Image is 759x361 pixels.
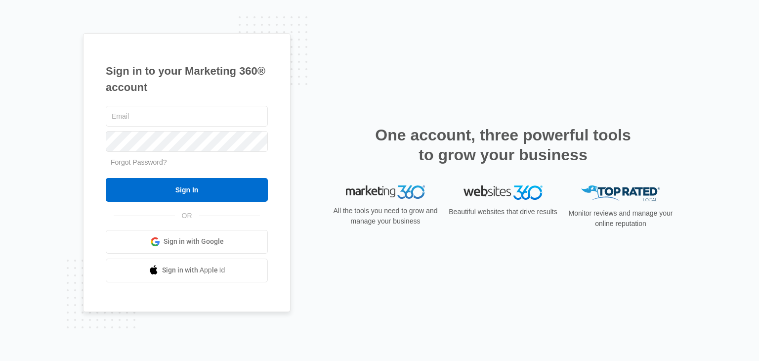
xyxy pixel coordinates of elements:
img: Marketing 360 [346,185,425,199]
p: Monitor reviews and manage your online reputation [565,208,676,229]
input: Sign In [106,178,268,202]
h1: Sign in to your Marketing 360® account [106,63,268,95]
p: Beautiful websites that drive results [448,207,558,217]
span: OR [175,211,199,221]
a: Sign in with Apple Id [106,259,268,282]
img: Top Rated Local [581,185,660,202]
a: Forgot Password? [111,158,167,166]
span: Sign in with Google [164,236,224,247]
span: Sign in with Apple Id [162,265,225,275]
a: Sign in with Google [106,230,268,254]
img: Websites 360 [464,185,543,200]
input: Email [106,106,268,127]
p: All the tools you need to grow and manage your business [330,206,441,226]
h2: One account, three powerful tools to grow your business [372,125,634,165]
